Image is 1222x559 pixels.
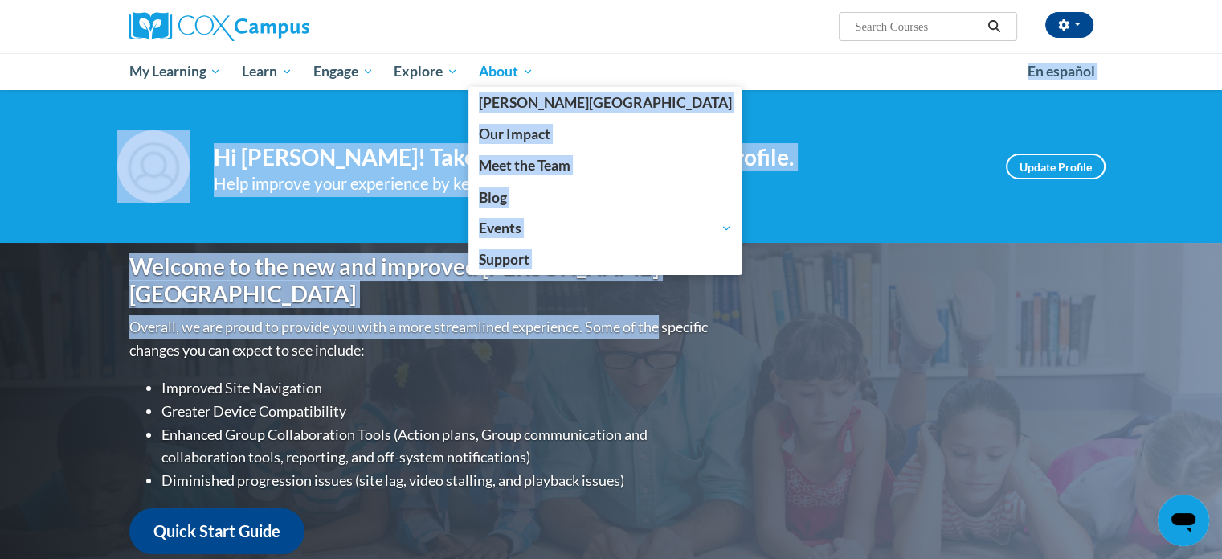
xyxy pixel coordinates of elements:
button: Account Settings [1045,12,1093,38]
a: Our Impact [468,118,742,150]
a: Blog [468,182,742,213]
input: Search Courses [853,17,982,36]
span: Engage [313,62,374,81]
a: En español [1017,55,1106,88]
li: Diminished progression issues (site lag, video stalling, and playback issues) [161,469,712,492]
span: Meet the Team [479,157,570,174]
li: Greater Device Compatibility [161,400,712,423]
a: Meet the Team [468,150,742,181]
span: En español [1028,63,1095,80]
span: Support [479,251,529,268]
span: Blog [479,189,507,206]
h4: Hi [PERSON_NAME]! Take a minute to review your profile. [214,144,982,171]
button: Search [982,17,1006,36]
a: Explore [383,53,468,90]
a: Cox Campus [468,87,742,118]
div: Help improve your experience by keeping your profile up to date. [214,171,982,197]
a: Update Profile [1006,154,1106,179]
a: My Learning [119,53,232,90]
li: Improved Site Navigation [161,376,712,400]
span: About [479,62,533,81]
a: Engage [303,53,384,90]
li: Enhanced Group Collaboration Tools (Action plans, Group communication and collaboration tools, re... [161,423,712,470]
span: Events [479,219,732,238]
a: About [468,53,544,90]
span: My Learning [129,62,221,81]
span: Explore [394,62,458,81]
span: Learn [242,62,292,81]
a: Events [468,213,742,244]
h1: Welcome to the new and improved [PERSON_NAME][GEOGRAPHIC_DATA] [129,253,712,307]
a: Quick Start Guide [129,508,304,554]
iframe: Button to launch messaging window [1158,495,1209,546]
a: Learn [231,53,303,90]
div: Main menu [105,53,1118,90]
a: Support [468,244,742,275]
img: Profile Image [117,130,190,203]
span: [PERSON_NAME][GEOGRAPHIC_DATA] [479,94,732,111]
a: Cox Campus [129,12,435,41]
p: Overall, we are proud to provide you with a more streamlined experience. Some of the specific cha... [129,315,712,362]
img: Cox Campus [129,12,309,41]
span: Our Impact [479,125,550,142]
